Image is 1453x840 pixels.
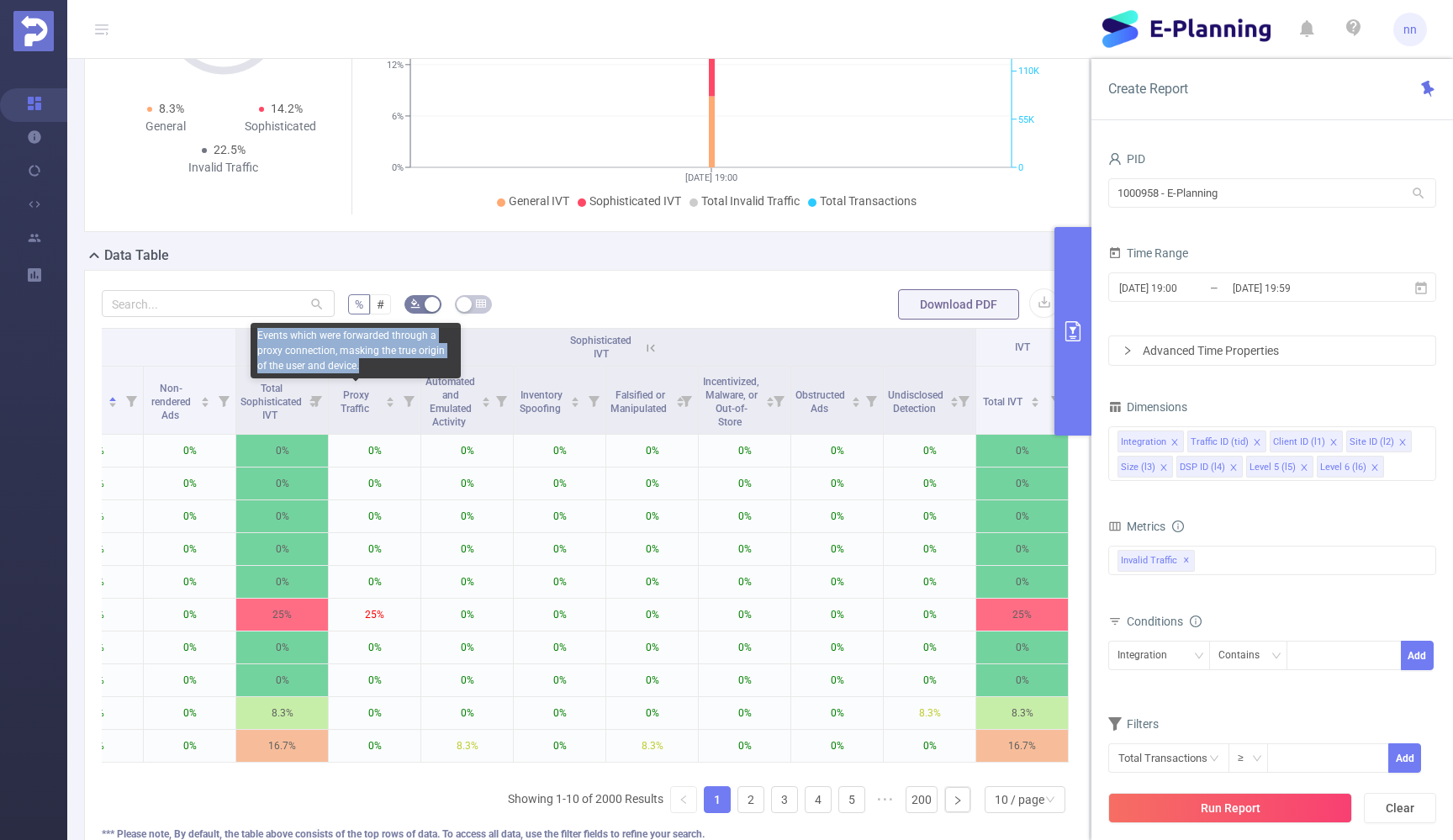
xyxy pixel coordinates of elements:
i: icon: caret-up [201,394,210,399]
p: 0% [514,697,605,729]
a: 5 [839,787,864,812]
a: 2 [738,787,763,812]
p: 0% [144,631,235,663]
li: Next Page [944,786,971,813]
p: 0% [421,599,513,631]
button: Run Report [1108,793,1352,823]
i: Filter menu [1044,367,1068,434]
i: icon: close [1398,438,1407,448]
tspan: [DATE] 19:00 [685,172,737,183]
p: 0% [236,533,328,565]
span: nn [1403,13,1417,46]
button: Download PDF [898,289,1019,320]
li: 1 [704,786,731,813]
p: 0% [884,664,975,696]
p: 0% [606,533,698,565]
p: 0% [791,631,883,663]
i: icon: caret-down [386,400,395,405]
span: General IVT [509,194,569,208]
span: Time Range [1108,246,1188,260]
i: icon: table [476,298,486,309]
a: 200 [906,787,937,812]
li: 4 [805,786,832,813]
span: Metrics [1108,520,1165,533]
p: 0% [236,664,328,696]
p: 0% [606,468,698,499]
span: Obstructed Ads [795,389,845,415]
i: icon: close [1371,463,1379,473]
span: Undisclosed Detection [888,389,943,415]
li: 2 [737,786,764,813]
p: 0% [421,664,513,696]
span: Dimensions [1108,400,1187,414]
i: icon: close [1300,463,1308,473]
span: Automated and Emulated Activity [425,376,475,428]
p: 0% [421,566,513,598]
p: 0% [976,631,1068,663]
p: 0% [606,664,698,696]
p: 0% [791,500,883,532]
p: 0% [514,500,605,532]
p: 0% [514,435,605,467]
p: 0% [976,664,1068,696]
tspan: 6% [392,111,404,122]
li: Level 6 (l6) [1317,456,1384,478]
span: PID [1108,152,1145,166]
p: 0% [976,468,1068,499]
div: Sophisticated [224,118,339,135]
p: 0% [514,533,605,565]
i: icon: caret-up [108,394,118,399]
p: 0% [236,566,328,598]
p: 0% [329,697,420,729]
p: 0% [514,730,605,762]
i: icon: caret-up [481,394,490,399]
div: Sort [570,394,580,404]
p: 0% [514,468,605,499]
li: Integration [1117,431,1184,452]
h2: Data Table [104,246,169,266]
li: Size (l3) [1117,456,1173,478]
div: Contains [1218,642,1271,669]
tspan: 110K [1018,66,1039,77]
p: 0% [329,500,420,532]
p: 0% [884,631,975,663]
div: Site ID (l2) [1350,431,1394,453]
p: 0% [884,599,975,631]
p: 0% [699,730,790,762]
i: icon: down [1271,651,1281,663]
p: 0% [884,435,975,467]
span: Sophisticated IVT [570,335,631,360]
i: icon: left [679,795,689,805]
p: 0% [329,730,420,762]
i: icon: caret-up [386,394,395,399]
p: 0% [699,500,790,532]
div: Sort [108,394,118,404]
span: 8.3% [159,102,184,115]
p: 0% [514,631,605,663]
span: Total IVT [983,396,1025,408]
div: Traffic ID (tid) [1191,431,1249,453]
div: Sort [200,394,210,404]
i: icon: down [1045,795,1055,806]
li: 200 [906,786,938,813]
i: icon: down [1252,753,1262,765]
p: 0% [976,566,1068,598]
p: 0% [976,435,1068,467]
p: 0% [699,697,790,729]
li: Showing 1-10 of 2000 Results [508,786,663,813]
p: 0% [606,500,698,532]
a: 3 [772,787,797,812]
span: Non-rendered Ads [151,383,191,421]
p: 0% [699,435,790,467]
i: icon: info-circle [1172,520,1184,532]
p: 0% [699,533,790,565]
span: Invalid Traffic [1117,550,1195,572]
img: Protected Media [13,11,54,51]
i: Filter menu [212,367,235,434]
li: 3 [771,786,798,813]
i: Filter menu [397,367,420,434]
i: icon: caret-down [571,400,580,405]
button: Add [1401,641,1434,670]
i: icon: right [953,795,963,806]
span: ••• [872,786,899,813]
